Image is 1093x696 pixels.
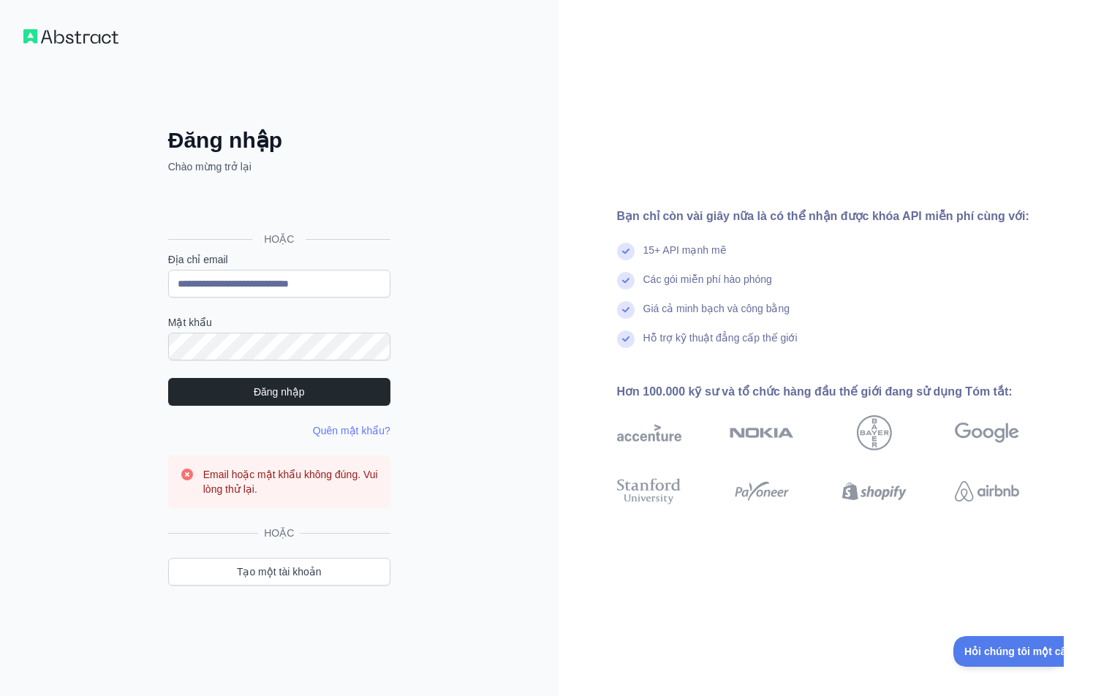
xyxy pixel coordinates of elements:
[643,332,798,344] font: Hỗ trợ kỹ thuật đẳng cấp thế giới
[313,425,390,436] a: Quên mật khẩu?
[617,330,635,348] img: dấu kiểm tra
[264,527,294,539] font: HOẶC
[254,386,305,398] font: Đăng nhập
[168,161,251,173] font: Chào mừng trở lại
[955,475,1019,507] img: airbnb
[643,303,790,314] font: Giá cả minh bạch và công bằng
[617,385,1013,398] font: Hơn 100.000 kỹ sư và tổ chức hàng đầu thế giới đang sử dụng Tóm tắt:
[955,415,1019,450] img: Google
[730,415,794,450] img: Nokia
[617,301,635,319] img: dấu kiểm tra
[237,566,322,578] font: Tạo một tài khoản
[617,415,681,450] img: giọng nhấn mạnh
[643,273,772,285] font: Các gói miễn phí hào phóng
[168,378,390,406] button: Đăng nhập
[617,243,635,260] img: dấu kiểm tra
[168,317,212,328] font: Mật khẩu
[842,475,907,507] img: shopify
[203,469,378,495] font: Email hoặc mật khẩu không đúng. Vui lòng thử lại.
[730,475,794,507] img: payoneer
[617,272,635,290] img: dấu kiểm tra
[168,128,282,152] font: Đăng nhập
[953,636,1064,667] iframe: Chuyển đổi Hỗ trợ khách hàng
[168,558,390,586] a: Tạo một tài khoản
[643,244,727,256] font: 15+ API mạnh mẽ
[857,415,892,450] img: Bayer
[617,475,681,507] img: Đại học Stanford
[23,29,118,44] img: Quy trình làm việc
[161,190,395,222] iframe: Nút Đăng nhập bằng Google
[617,210,1029,222] font: Bạn chỉ còn vài giây nữa là có thể nhận được khóa API miễn phí cùng với:
[11,10,137,21] font: Hỏi chúng tôi một câu hỏi
[168,254,228,265] font: Địa chỉ email
[264,233,294,245] font: HOẶC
